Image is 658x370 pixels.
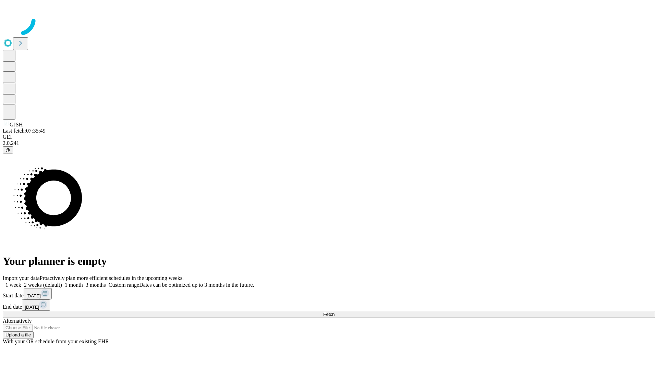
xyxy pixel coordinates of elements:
[24,282,62,288] span: 2 weeks (default)
[3,140,655,146] div: 2.0.241
[3,128,46,134] span: Last fetch: 07:35:49
[3,134,655,140] div: GEI
[25,305,39,310] span: [DATE]
[40,275,184,281] span: Proactively plan more efficient schedules in the upcoming weeks.
[10,122,23,127] span: GJSH
[323,312,334,317] span: Fetch
[24,288,52,299] button: [DATE]
[5,282,21,288] span: 1 week
[3,311,655,318] button: Fetch
[3,338,109,344] span: With your OR schedule from your existing EHR
[3,146,13,153] button: @
[26,293,41,298] span: [DATE]
[5,147,10,152] span: @
[3,255,655,268] h1: Your planner is empty
[3,299,655,311] div: End date
[22,299,50,311] button: [DATE]
[3,288,655,299] div: Start date
[109,282,139,288] span: Custom range
[3,318,32,324] span: Alternatively
[3,331,34,338] button: Upload a file
[86,282,106,288] span: 3 months
[65,282,83,288] span: 1 month
[139,282,254,288] span: Dates can be optimized up to 3 months in the future.
[3,275,40,281] span: Import your data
